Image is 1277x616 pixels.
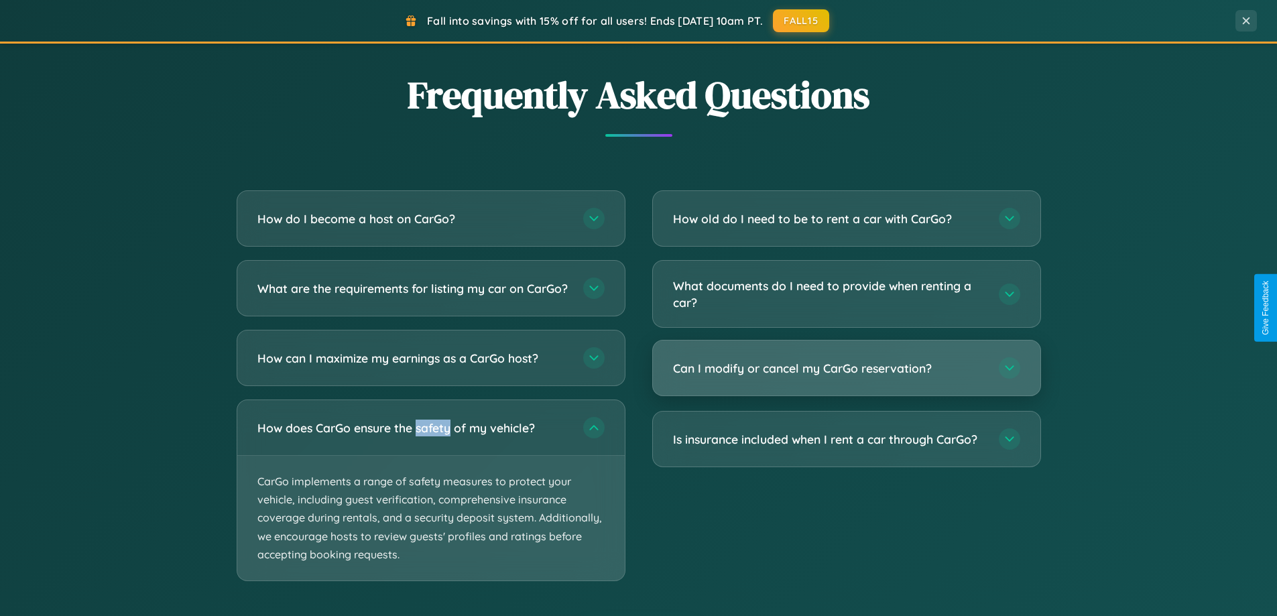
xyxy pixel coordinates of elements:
h3: How do I become a host on CarGo? [257,210,570,227]
div: Give Feedback [1261,281,1270,335]
h3: What are the requirements for listing my car on CarGo? [257,280,570,297]
h3: Is insurance included when I rent a car through CarGo? [673,431,985,448]
h3: Can I modify or cancel my CarGo reservation? [673,360,985,377]
h2: Frequently Asked Questions [237,69,1041,121]
h3: How does CarGo ensure the safety of my vehicle? [257,420,570,436]
span: Fall into savings with 15% off for all users! Ends [DATE] 10am PT. [427,14,763,27]
h3: What documents do I need to provide when renting a car? [673,278,985,310]
button: FALL15 [773,9,829,32]
h3: How old do I need to be to rent a car with CarGo? [673,210,985,227]
h3: How can I maximize my earnings as a CarGo host? [257,350,570,367]
p: CarGo implements a range of safety measures to protect your vehicle, including guest verification... [237,456,625,580]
